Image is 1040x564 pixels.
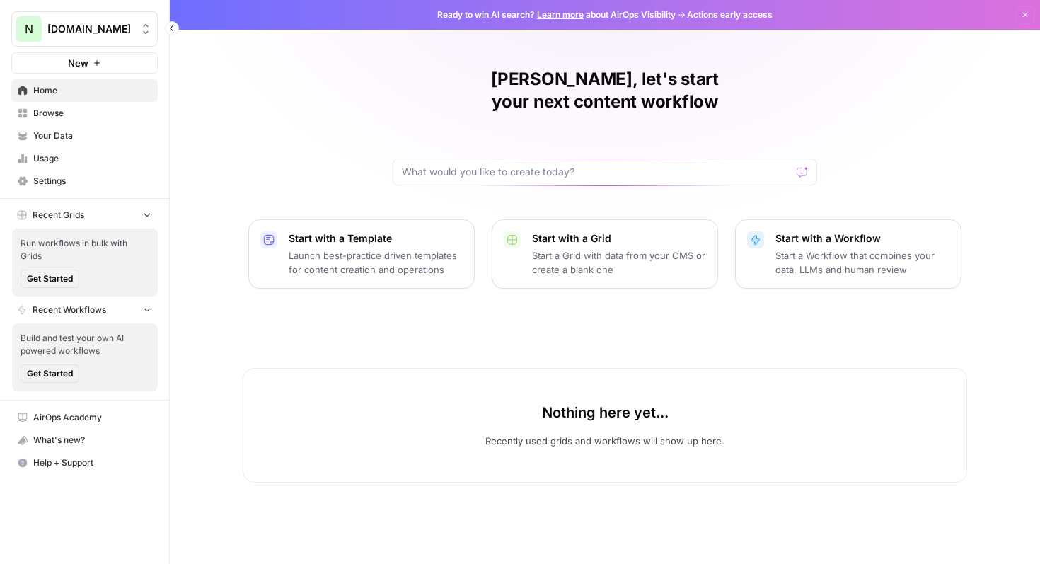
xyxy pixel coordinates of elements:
[492,219,718,289] button: Start with a GridStart a Grid with data from your CMS or create a blank one
[27,367,73,380] span: Get Started
[47,22,133,36] span: [DOMAIN_NAME]
[289,231,463,246] p: Start with a Template
[532,231,706,246] p: Start with a Grid
[21,332,149,357] span: Build and test your own AI powered workflows
[11,451,158,474] button: Help + Support
[33,411,151,424] span: AirOps Academy
[33,130,151,142] span: Your Data
[25,21,33,38] span: N
[532,248,706,277] p: Start a Grid with data from your CMS or create a blank one
[11,170,158,192] a: Settings
[11,147,158,170] a: Usage
[33,456,151,469] span: Help + Support
[437,8,676,21] span: Ready to win AI search? about AirOps Visibility
[289,248,463,277] p: Launch best-practice driven templates for content creation and operations
[485,434,724,448] p: Recently used grids and workflows will show up here.
[11,406,158,429] a: AirOps Academy
[248,219,475,289] button: Start with a TemplateLaunch best-practice driven templates for content creation and operations
[775,248,949,277] p: Start a Workflow that combines your data, LLMs and human review
[537,9,584,20] a: Learn more
[33,304,106,316] span: Recent Workflows
[27,272,73,285] span: Get Started
[21,237,149,263] span: Run workflows in bulk with Grids
[775,231,949,246] p: Start with a Workflow
[402,165,791,179] input: What would you like to create today?
[11,11,158,47] button: Workspace: North.Cloud
[68,56,88,70] span: New
[33,107,151,120] span: Browse
[11,125,158,147] a: Your Data
[12,430,157,451] div: What's new?
[33,175,151,188] span: Settings
[11,205,158,226] button: Recent Grids
[542,403,669,422] p: Nothing here yet...
[11,52,158,74] button: New
[11,429,158,451] button: What's new?
[33,152,151,165] span: Usage
[735,219,961,289] button: Start with a WorkflowStart a Workflow that combines your data, LLMs and human review
[11,102,158,125] a: Browse
[21,364,79,383] button: Get Started
[687,8,773,21] span: Actions early access
[11,299,158,321] button: Recent Workflows
[21,270,79,288] button: Get Started
[393,68,817,113] h1: [PERSON_NAME], let's start your next content workflow
[33,209,84,221] span: Recent Grids
[33,84,151,97] span: Home
[11,79,158,102] a: Home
